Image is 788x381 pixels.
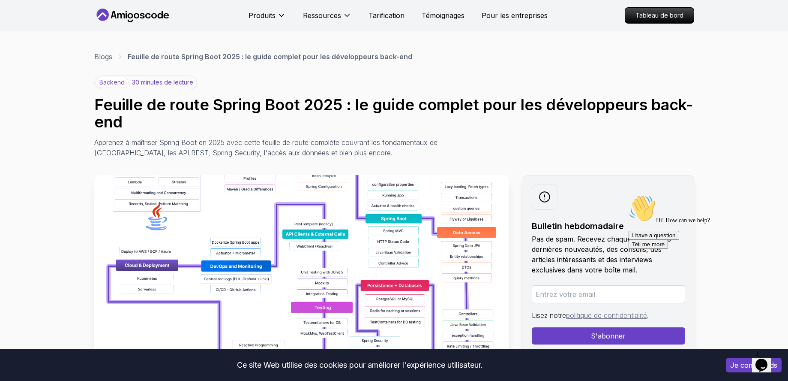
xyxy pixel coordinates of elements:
[532,221,624,231] font: Bulletin hebdomadaire
[94,51,112,62] a: Blogs
[237,360,483,369] font: Ce site Web utilise des cookies pour améliorer l'expérience utilisateur.
[482,10,548,21] a: Pour les entreprises
[591,332,626,340] font: S'abonner
[730,361,777,369] font: Je comprends
[482,11,548,20] font: Pour les entreprises
[3,48,43,57] button: Tell me more
[94,138,437,157] font: Apprenez à maîtriser Spring Boot en 2025 avec cette feuille de route complète couvrant les fondam...
[532,327,685,345] button: S'abonner
[625,7,694,24] a: Tableau de bord
[369,11,404,20] font: Tarification
[635,12,683,19] font: Tableau de bord
[752,347,779,372] iframe: widget de discussion
[726,358,782,372] button: Accepter les cookies
[625,191,779,342] iframe: widget de discussion
[422,10,464,21] a: Témoignages
[3,3,158,57] div: 👋Hi! How can we help?I have a questionTell me more
[303,10,351,27] button: Ressources
[128,52,412,61] font: Feuille de route Spring Boot 2025 : le guide complet pour les développeurs back-end
[249,10,286,27] button: Produits
[369,10,404,21] a: Tarification
[532,311,566,320] font: Lisez notre
[94,175,509,368] img: Feuille de route Spring Boot 2025 : le guide complet pour les développeurs back-end (miniature)
[94,95,693,131] font: Feuille de route Spring Boot 2025 : le guide complet pour les développeurs back-end
[303,11,341,20] font: Ressources
[566,311,647,320] a: politique de confidentialité
[249,11,276,20] font: Produits
[532,285,685,303] input: Entrez votre email
[422,11,464,20] font: Témoignages
[3,3,31,31] img: :wave:
[99,79,125,86] font: backend
[3,26,85,32] span: Hi! How can we help?
[532,235,671,274] font: Pas de spam. Recevez chaque semaine les dernières nouveautés, des conseils, des articles intéress...
[94,52,112,61] font: Blogs
[3,39,54,48] button: I have a question
[132,79,193,86] font: 30 minutes de lecture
